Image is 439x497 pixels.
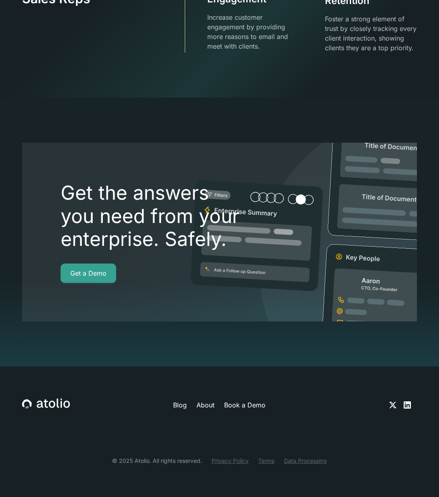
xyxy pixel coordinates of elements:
[188,143,417,321] img: image
[207,12,299,51] p: Increase customer engagement by providing more reasons to email and meet with clients.
[61,264,116,283] a: Get a Demo
[284,456,327,465] a: Data Processing
[196,400,214,410] a: About
[224,400,265,410] a: Book a Demo
[258,456,274,465] a: Terms
[212,456,249,465] a: Privacy Policy
[399,458,439,497] iframe: Chat Widget
[173,400,187,410] a: Blog
[112,456,202,465] div: © 2025 Atolio. All rights reserved.
[325,14,417,53] p: Foster a strong element of trust by closely tracking every client interaction, showing clients th...
[61,181,286,251] h2: Get the answers you need from your enterprise. Safely.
